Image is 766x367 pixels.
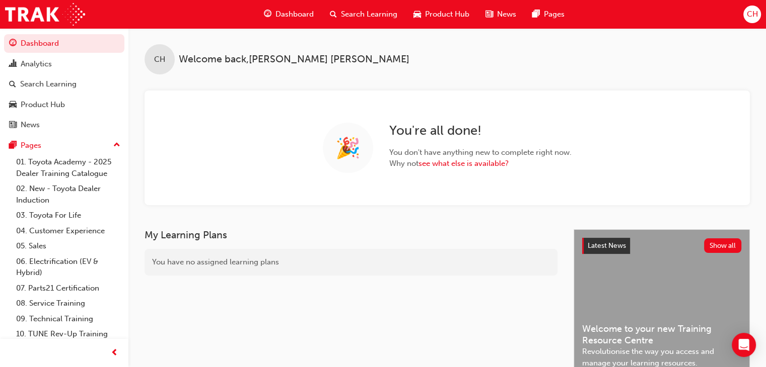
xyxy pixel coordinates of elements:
a: 06. Electrification (EV & Hybrid) [12,254,124,281]
a: Dashboard [4,34,124,53]
span: Why not [389,158,572,169]
a: Search Learning [4,75,124,94]
span: news-icon [9,121,17,130]
a: 04. Customer Experience [12,223,124,239]
button: Pages [4,136,124,155]
span: Welcome back , [PERSON_NAME] [PERSON_NAME] [179,54,409,65]
a: 01. Toyota Academy - 2025 Dealer Training Catalogue [12,154,124,181]
div: You have no assigned learning plans [145,249,558,276]
a: News [4,116,124,134]
a: Analytics [4,55,124,73]
a: guage-iconDashboard [256,4,322,25]
span: Pages [544,9,565,20]
a: see what else is available? [419,159,509,168]
span: Search Learning [341,9,397,20]
a: car-iconProduct Hub [405,4,477,25]
a: news-iconNews [477,4,524,25]
span: guage-icon [264,8,271,21]
span: 🎉 [335,142,361,154]
a: Product Hub [4,96,124,114]
button: Show all [704,238,742,253]
div: Analytics [21,58,52,70]
div: Pages [21,140,41,151]
a: 08. Service Training [12,296,124,311]
span: guage-icon [9,39,17,48]
span: News [497,9,516,20]
a: 09. Technical Training [12,311,124,327]
div: Search Learning [20,78,77,90]
a: search-iconSearch Learning [322,4,405,25]
a: 10. TUNE Rev-Up Training [12,326,124,342]
span: Dashboard [275,9,314,20]
span: car-icon [9,101,17,110]
a: pages-iconPages [524,4,573,25]
span: CH [746,9,757,20]
span: CH [154,54,165,65]
div: Product Hub [21,99,65,111]
span: search-icon [9,80,16,89]
span: You don ' t have anything new to complete right now. [389,147,572,158]
span: prev-icon [111,347,118,359]
a: 05. Sales [12,238,124,254]
span: pages-icon [9,141,17,150]
a: 03. Toyota For Life [12,208,124,223]
span: Product Hub [425,9,469,20]
h3: My Learning Plans [145,229,558,241]
a: Latest NewsShow all [582,238,741,254]
div: News [21,119,40,131]
span: pages-icon [532,8,540,21]
span: Welcome to your new Training Resource Centre [582,323,741,346]
span: chart-icon [9,60,17,69]
button: CH [743,6,761,23]
span: Latest News [588,241,626,250]
span: up-icon [113,139,120,152]
div: Open Intercom Messenger [732,333,756,357]
button: DashboardAnalyticsSearch LearningProduct HubNews [4,32,124,136]
span: search-icon [330,8,337,21]
a: 07. Parts21 Certification [12,281,124,296]
span: car-icon [413,8,421,21]
img: Trak [5,3,85,26]
a: 02. New - Toyota Dealer Induction [12,181,124,208]
h2: You ' re all done! [389,123,572,139]
span: news-icon [485,8,493,21]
